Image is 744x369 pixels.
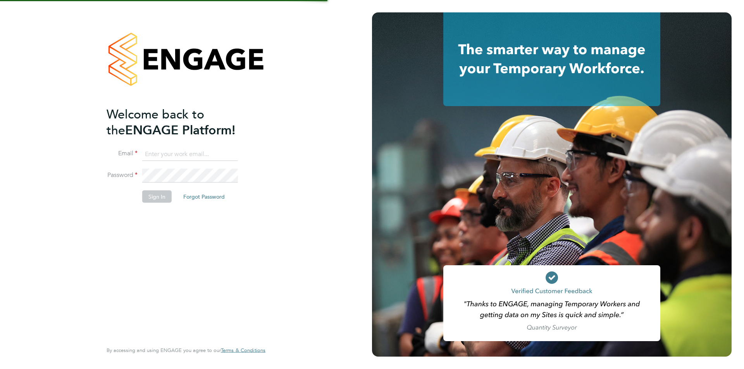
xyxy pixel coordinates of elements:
label: Password [107,171,138,179]
button: Sign In [142,191,172,203]
span: Terms & Conditions [221,347,265,354]
h2: ENGAGE Platform! [107,106,258,138]
span: Welcome back to the [107,106,204,137]
span: By accessing and using ENGAGE you agree to our [107,347,265,354]
a: Terms & Conditions [221,347,265,354]
label: Email [107,149,138,158]
button: Forgot Password [177,191,231,203]
input: Enter your work email... [142,147,238,161]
